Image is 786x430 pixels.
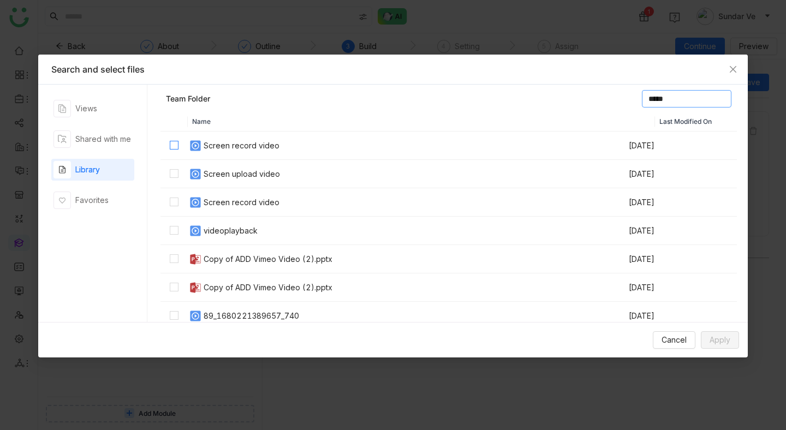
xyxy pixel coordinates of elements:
[189,281,202,294] img: pptx.svg
[204,282,332,294] div: Copy of ADD Vimeo Video (2).pptx
[189,139,202,152] img: mp4.svg
[628,302,710,330] td: [DATE]
[204,253,332,265] div: Copy of ADD Vimeo Video (2).pptx
[628,217,710,245] td: [DATE]
[51,63,735,75] div: Search and select files
[204,196,279,208] div: Screen record video
[189,168,202,181] img: mp4.svg
[189,309,202,322] img: mp4.svg
[189,224,202,237] img: mp4.svg
[701,331,739,349] button: Apply
[204,310,299,322] div: 89_1680221389657_740
[189,196,202,209] img: mp4.svg
[188,112,655,132] th: Name
[662,334,687,346] span: Cancel
[75,103,97,115] div: Views
[204,140,279,152] div: Screen record video
[75,133,131,145] div: Shared with me
[718,55,748,84] button: Close
[628,188,710,217] td: [DATE]
[166,93,210,104] a: Team Folder
[653,331,695,349] button: Cancel
[75,194,109,206] div: Favorites
[75,164,100,176] div: Library
[628,273,710,302] td: [DATE]
[204,225,258,237] div: videoplayback
[189,253,202,266] img: pptx.svg
[628,245,710,273] td: [DATE]
[204,168,280,180] div: Screen upload video
[628,132,710,160] td: [DATE]
[628,160,710,188] td: [DATE]
[655,112,737,132] th: Last Modified On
